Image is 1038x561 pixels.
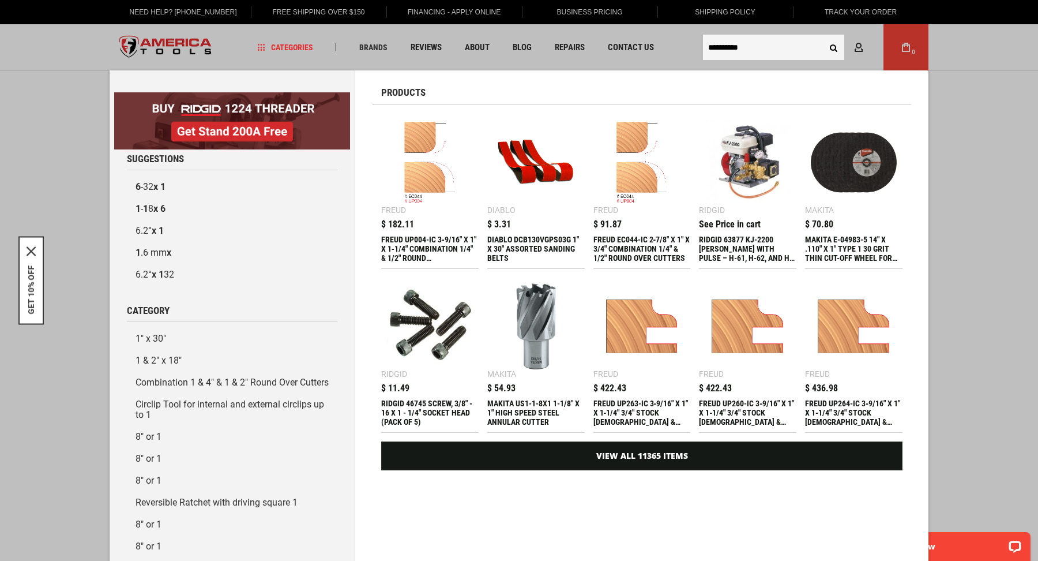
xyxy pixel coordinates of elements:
span: $ 70.80 [805,220,833,229]
b: 1 [136,247,141,258]
b: 1 [143,203,148,214]
div: MAKITA E-04983-5 14 [805,235,902,263]
span: $ 91.87 [593,220,622,229]
a: MAKITA US1-1-8X1 1-1/8 Makita $ 54.93 MAKITA US1-1-8X1 1-1/8" X 1" HIGH SPEED STEEL ANNULAR CUTTER [487,278,585,432]
a: MAKITA E-04983-5 14 Makita $ 70.80 MAKITA E-04983-5 14" X .110" X 1" TYPE 1 30 GRIT THIN CUT-OFF ... [805,114,902,268]
span: $ 422.43 [699,384,732,393]
div: DIABLO DCB130VGPS03G 1 [487,235,585,263]
div: Diablo [487,206,516,214]
span: $ 422.43 [593,384,626,393]
img: FREUD UP263-IC 3‑9/16 [599,283,685,369]
a: Reversible Ratchet with driving square 1 [127,492,337,514]
div: Freud [593,206,618,214]
b: 1 [159,225,164,236]
img: FREUD UP264-IC 3‑9/16 [811,283,897,369]
div: Ridgid [381,370,407,378]
a: 8" or 1 [127,536,337,558]
a: 8" or 1 [127,514,337,536]
img: MAKITA US1-1-8X1 1-1/8 [493,283,579,369]
div: Freud [381,206,406,214]
a: 1 & 2" x 18" [127,350,337,372]
span: $ 436.98 [805,384,838,393]
img: RIDGID 63877 KJ-2200 JETTER WITH PULSE – H-61, H-62, AND H-64 1⁄8 [705,119,791,205]
img: FREUD EC044-IC 2‑7/8 [599,119,685,205]
a: BOGO: Buy RIDGID® 1224 Threader, Get Stand 200A Free! [114,92,350,101]
a: 1-18x 6 [127,198,337,220]
b: 1 [159,269,164,280]
span: Category [127,306,170,316]
img: FREUD UP260-IC 3‑9/16 [705,283,791,369]
img: FREUD UP004-IC 3‑9/16 [387,119,473,205]
b: x [153,203,158,214]
a: Categories [253,40,318,55]
b: 1 [136,203,141,214]
a: RIDGID 46745 SCREW, 3/8 Ridgid $ 11.49 RIDGID 46745 SCREW, 3/8" - 16 X 1 - 1/4" SOCKET HEAD (PACK... [381,278,479,432]
img: BOGO: Buy RIDGID® 1224 Threader, Get Stand 200A Free! [114,92,350,149]
div: FREUD EC044-IC 2‑7/8 [593,235,691,263]
div: See Price in cart [699,220,761,229]
div: Makita [805,206,834,214]
a: 6.2°x 1 [127,220,337,242]
button: Search [822,36,844,58]
button: GET 10% OFF [27,265,36,315]
b: x [153,181,158,192]
a: Circlip Tool for internal and external circlips up to 1 [127,394,337,426]
a: Brands [354,40,393,55]
div: Freud [699,370,724,378]
a: 1" x 30" [127,328,337,350]
b: x [152,269,156,280]
span: Suggestions [127,154,184,164]
img: RIDGID 46745 SCREW, 3/8 [387,283,473,369]
span: Products [381,88,426,98]
svg: close icon [27,247,36,256]
iframe: LiveChat chat widget [876,525,1038,561]
a: FREUD UP260-IC 3‑9/16 Freud $ 422.43 FREUD UP260-IC 3‑9/16" X 1" X 1‑1/4" 3/4" STOCK [DEMOGRAPHIC... [699,278,796,432]
div: FREUD UP260-IC 3‑9/16 [699,399,796,427]
b: x [167,247,171,258]
span: $ 11.49 [381,384,409,393]
span: $ 182.11 [381,220,414,229]
span: $ 54.93 [487,384,516,393]
span: Brands [359,43,388,51]
span: Categories [258,43,313,51]
a: DIABLO DCB130VGPS03G 1 Diablo $ 3.31 DIABLO DCB130VGPS03G 1" X 30" ASSORTED SANDING BELTS [487,114,585,268]
b: 6 [160,203,166,214]
a: 1.6 mmx [127,242,337,264]
a: 6-32x 1 [127,176,337,198]
div: RIDGID 46745 SCREW, 3/8 [381,399,479,427]
span: $ 3.31 [487,220,511,229]
a: FREUD UP263-IC 3‑9/16 Freud $ 422.43 FREUD UP263-IC 3‑9/16" X 1" X 1‑1/4" 3/4" STOCK [DEMOGRAPHIC... [593,278,691,432]
a: 6.2°x 132 [127,264,337,286]
a: 8" or 1 [127,470,337,492]
a: View All 11365 Items [381,442,902,470]
a: FREUD UP264-IC 3‑9/16 Freud $ 436.98 FREUD UP264-IC 3‑9/16" X 1" X 1‑1/4" 3/4" STOCK [DEMOGRAPHIC... [805,278,902,432]
div: Makita [487,370,516,378]
a: FREUD UP004-IC 3‑9/16 Freud $ 182.11 FREUD UP004-IC 3‑9/16" X 1" X 1‑1/4" COMBINATION 1/4" & 1/2"... [381,114,479,268]
a: Combination 1 & 4" & 1 & 2" Round Over Cutters [127,372,337,394]
a: 8" or 1 [127,426,337,448]
a: RIDGID 63877 KJ-2200 JETTER WITH PULSE – H-61, H-62, AND H-64 1⁄8 Ridgid See Price in cart RIDGID... [699,114,796,268]
button: Close [27,247,36,256]
div: MAKITA US1-1-8X1 1-1/8 [487,399,585,427]
b: x [152,225,156,236]
div: FREUD UP264-IC 3‑9/16 [805,399,902,427]
img: DIABLO DCB130VGPS03G 1 [493,119,579,205]
img: MAKITA E-04983-5 14 [811,119,897,205]
div: Freud [593,370,618,378]
div: Ridgid [699,206,725,214]
div: FREUD UP263-IC 3‑9/16 [593,399,691,427]
a: 8" or 1 [127,448,337,470]
b: 1 [160,181,166,192]
a: FREUD EC044-IC 2‑7/8 Freud $ 91.87 FREUD EC044-IC 2‑7/8" X 1" X 3/4" COMBINATION 1/4" & 1/2" ROUN... [593,114,691,268]
div: RIDGID 63877 KJ-2200 JETTER WITH PULSE – H-61, H-62, AND H-64 1⁄8 [699,235,796,263]
b: 6 [136,181,141,192]
div: FREUD UP004-IC 3‑9/16 [381,235,479,263]
div: Freud [805,370,830,378]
